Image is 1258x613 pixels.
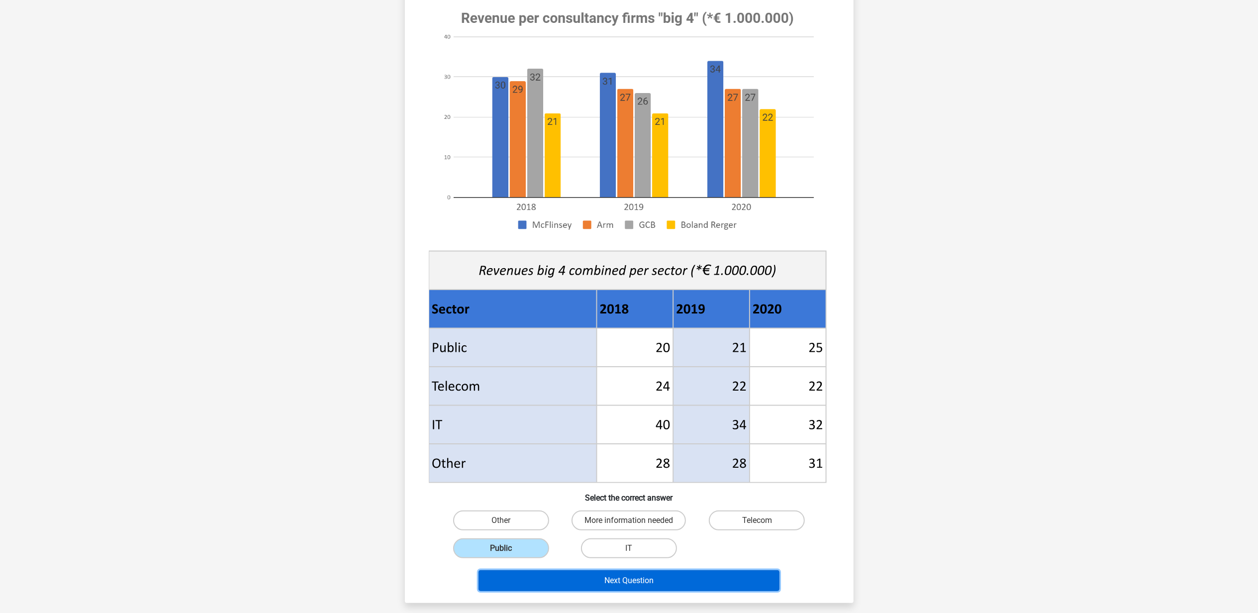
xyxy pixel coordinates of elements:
[572,511,686,530] label: More information needed
[709,511,805,530] label: Telecom
[453,538,549,558] label: Public
[581,538,677,558] label: IT
[453,511,549,530] label: Other
[421,485,838,503] h6: Select the correct answer
[479,570,779,591] button: Next Question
